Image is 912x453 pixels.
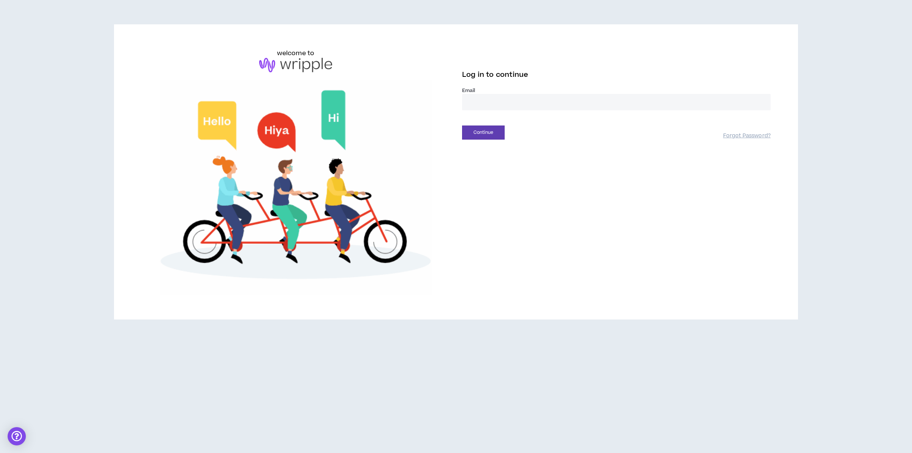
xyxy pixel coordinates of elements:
[462,87,771,94] label: Email
[723,132,771,140] a: Forgot Password?
[462,126,505,140] button: Continue
[8,427,26,445] div: Open Intercom Messenger
[462,70,528,79] span: Log in to continue
[259,58,332,72] img: logo-brand.png
[141,80,450,296] img: Welcome to Wripple
[277,49,315,58] h6: welcome to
